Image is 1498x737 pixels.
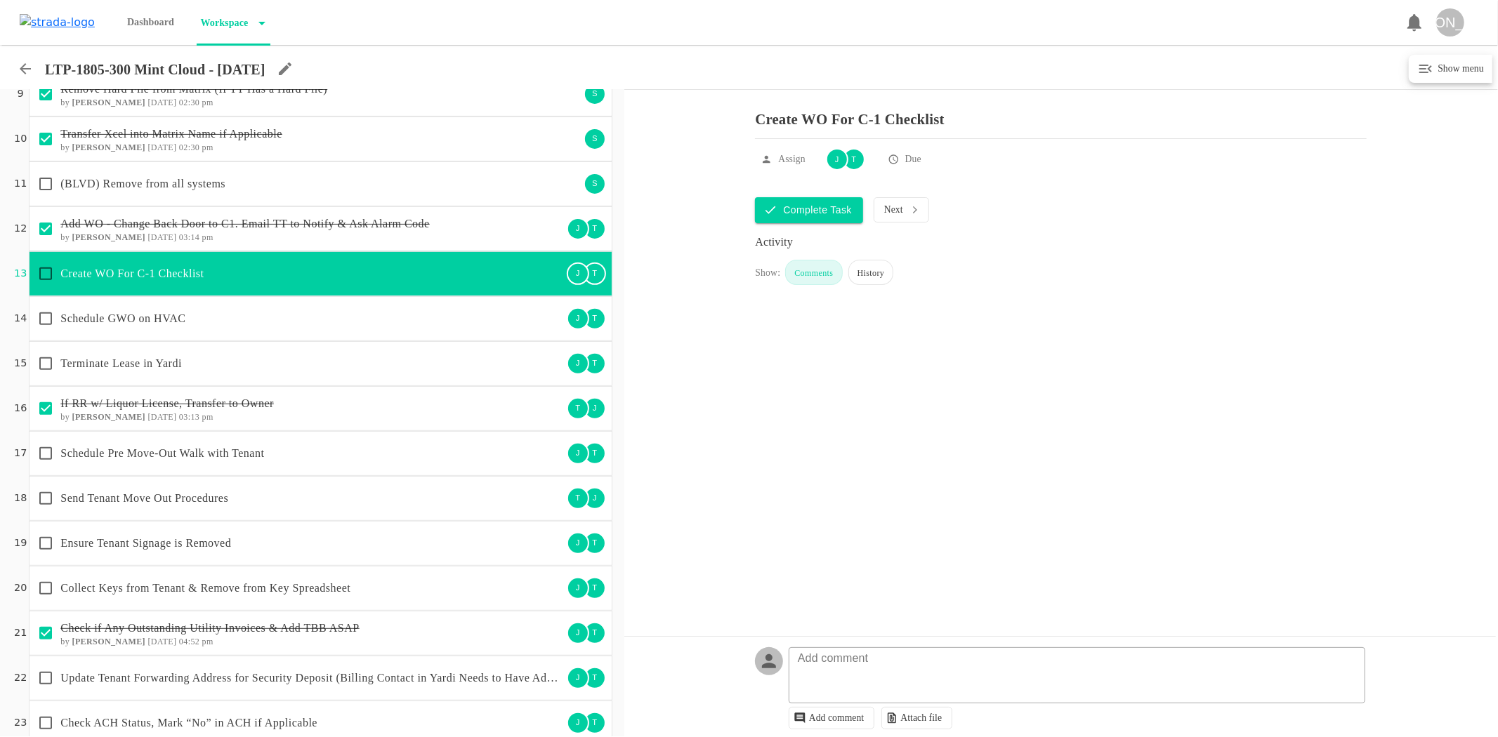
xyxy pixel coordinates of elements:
[884,204,903,215] p: Next
[60,355,563,372] p: Terminate Lease in Yardi
[60,580,563,597] p: Collect Keys from Tenant & Remove from Key Spreadsheet
[60,445,563,462] p: Schedule Pre Move-Out Walk with Tenant
[14,715,27,731] p: 23
[14,221,27,237] p: 12
[584,667,606,689] div: T
[584,173,606,195] div: S
[60,215,563,232] p: Add WO - Change Back Door to C1. Email TT to Notify & Ask Alarm Code
[60,637,563,646] h6: by [DATE] 04:52 pm
[900,712,942,724] p: Attach file
[60,412,563,422] h6: by [DATE] 03:13 pm
[848,260,894,285] div: History
[1431,3,1470,42] button: [PERSON_NAME]
[567,622,589,644] div: J
[567,307,589,330] div: J
[584,263,606,285] div: T
[567,667,589,689] div: J
[60,535,563,552] p: Ensure Tenant Signage is Removed
[72,232,146,242] b: [PERSON_NAME]
[14,536,27,551] p: 19
[123,8,178,36] p: Dashboard
[755,100,1367,128] p: Create WO For C-1 Checklist
[60,232,563,242] h6: by [DATE] 03:14 pm
[778,152,805,166] p: Assign
[60,620,563,637] p: Check if Any Outstanding Utility Invoices & Add TBB ASAP
[14,491,27,506] p: 18
[197,9,249,37] p: Workspace
[755,266,780,285] div: Show:
[60,395,563,412] p: If RR w/ Liquor License, Transfer to Owner
[567,442,589,465] div: J
[60,715,563,731] p: Check ACH Status, Mark “No” in ACH if Applicable
[60,490,563,507] p: Send Tenant Move Out Procedures
[18,86,24,102] p: 9
[567,532,589,555] div: J
[1436,8,1464,36] div: [PERSON_NAME]
[584,397,606,420] div: J
[60,670,563,686] p: Update Tenant Forwarding Address for Security Deposit (Billing Contact in Yardi Needs to Have Add...
[14,580,27,596] p: 20
[567,712,589,734] div: J
[755,234,1367,251] div: Activity
[14,670,27,686] p: 22
[755,197,863,223] button: Complete Task
[72,142,146,152] b: [PERSON_NAME]
[584,307,606,330] div: T
[809,712,865,724] p: Add comment
[14,446,27,461] p: 17
[567,263,589,285] div: J
[14,131,27,147] p: 10
[14,356,27,371] p: 15
[14,266,27,281] p: 13
[60,142,579,152] h6: by [DATE] 02:30 pm
[72,98,146,107] b: [PERSON_NAME]
[14,176,27,192] p: 11
[72,412,146,422] b: [PERSON_NAME]
[14,311,27,326] p: 14
[584,352,606,375] div: T
[567,397,589,420] div: T
[567,352,589,375] div: J
[584,442,606,465] div: T
[584,128,606,150] div: S
[14,625,27,641] p: 21
[567,487,589,510] div: T
[567,577,589,599] div: J
[45,61,265,78] p: LTP-1805-300 Mint Cloud - [DATE]
[14,401,27,416] p: 16
[20,14,95,31] img: strada-logo
[905,152,921,166] p: Due
[60,310,563,327] p: Schedule GWO on HVAC
[60,126,579,142] p: Transfer Xcel into Matrix Name if Applicable
[60,265,563,282] p: Create WO For C-1 Checklist
[584,577,606,599] div: T
[826,148,848,171] div: J
[584,487,606,510] div: J
[72,637,146,646] b: [PERSON_NAME]
[584,218,606,240] div: T
[584,622,606,644] div: T
[584,712,606,734] div: T
[1434,60,1484,77] h6: Show menu
[584,83,606,105] div: S
[60,175,579,192] p: (BLVD) Remove from all systems
[584,532,606,555] div: T
[567,218,589,240] div: J
[843,148,865,171] div: T
[785,260,842,285] div: Comments
[60,98,579,107] h6: by [DATE] 02:30 pm
[791,650,875,667] p: Add comment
